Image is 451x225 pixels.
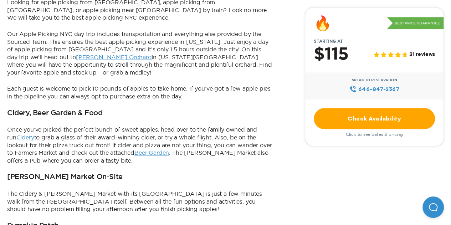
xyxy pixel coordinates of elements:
p: Best Price Guarantee [387,17,444,29]
h2: $115 [314,45,348,64]
p: Once you’ve picked the perfect bunch of sweet apples, head over to the family owned and run to gr... [7,126,273,164]
a: Check Availability [314,108,435,129]
p: Each guest is welcome to pick 10 pounds of apples to take home. If you’ve got a few apple pies in... [7,85,273,100]
a: [PERSON_NAME] Orchard [76,54,152,60]
span: 31 reviews [409,52,435,58]
a: Beer Garden [134,149,169,156]
a: Cidery [16,134,34,140]
p: The Cidery & [PERSON_NAME] Market with its [GEOGRAPHIC_DATA] is just a few minutes walk from the ... [7,190,273,213]
span: Speak to Reservation [352,78,397,82]
iframe: Help Scout Beacon - Open [422,196,444,218]
h3: [PERSON_NAME] Market On-Site [7,173,123,181]
span: Click to see dates & pricing [346,132,403,137]
span: 646‍-847‍-2367 [358,85,399,93]
p: Our Apple Picking NYC day trip includes transportation and everything else provided by the Source... [7,30,273,77]
div: 🔥 [314,16,332,30]
h3: Cidery, Beer Garden & Food [7,109,103,118]
a: 646‍-847‍-2367 [349,85,399,93]
span: Starting at [305,39,351,44]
